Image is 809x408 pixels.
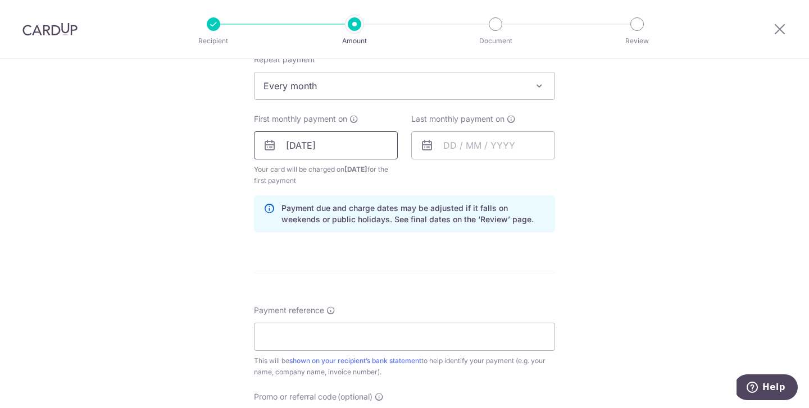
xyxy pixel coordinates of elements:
[411,113,505,125] span: Last monthly payment on
[254,72,555,100] span: Every month
[254,72,555,99] span: Every month
[172,35,255,47] p: Recipient
[454,35,537,47] p: Document
[254,391,337,402] span: Promo or referral code
[254,113,347,125] span: First monthly payment on
[254,355,555,378] div: This will be to help identify your payment (e.g. your name, company name, invoice number).
[737,374,798,402] iframe: Opens a widget where you can find more information
[596,35,679,47] p: Review
[22,22,78,36] img: CardUp
[289,356,421,365] a: shown on your recipient’s bank statement
[254,54,315,65] label: Repeat payment
[254,164,398,186] span: Your card will be charged on
[281,203,546,225] p: Payment due and charge dates may be adjusted if it falls on weekends or public holidays. See fina...
[344,165,367,173] span: [DATE]
[313,35,396,47] p: Amount
[338,391,372,402] span: (optional)
[254,131,398,159] input: DD / MM / YYYY
[254,305,324,316] span: Payment reference
[411,131,555,159] input: DD / MM / YYYY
